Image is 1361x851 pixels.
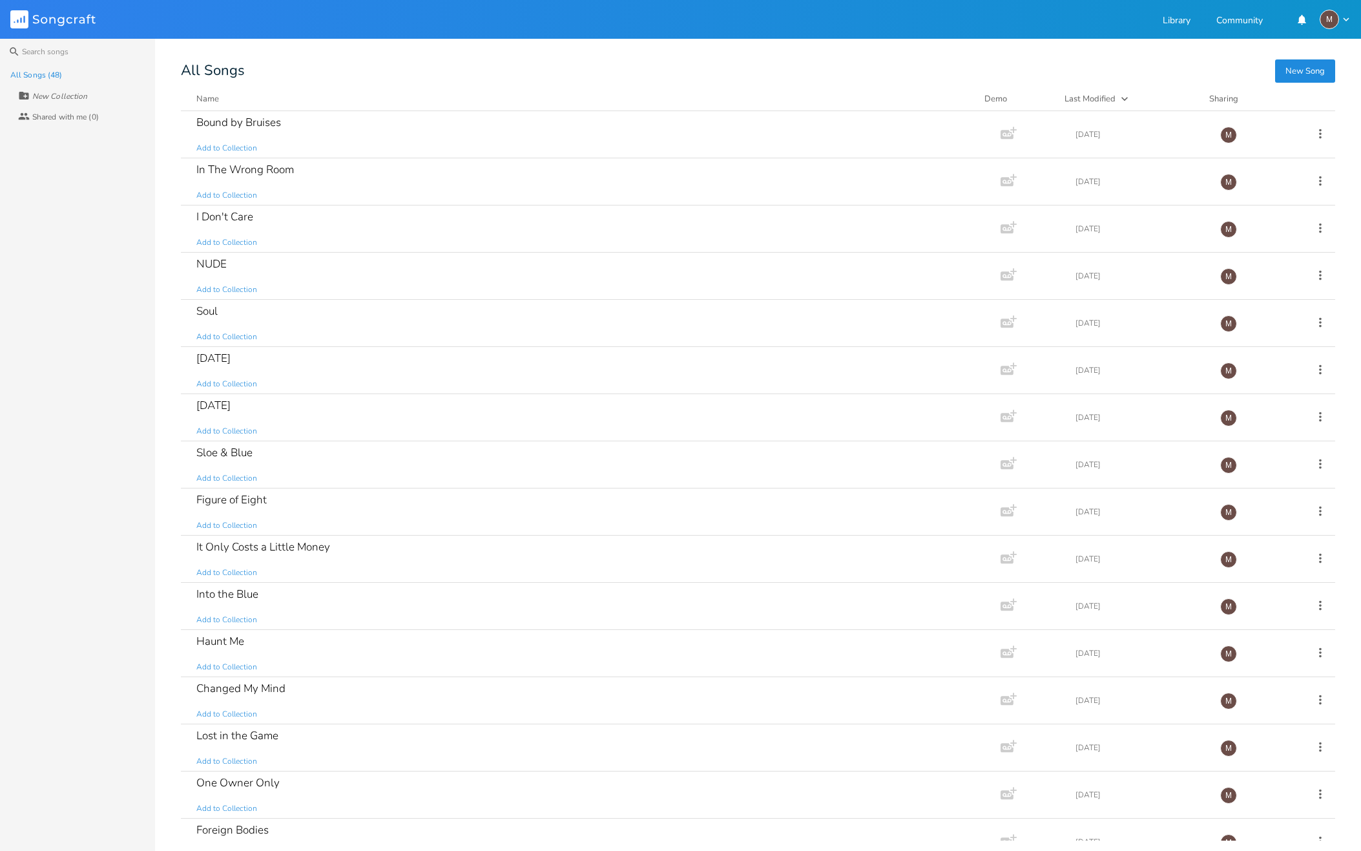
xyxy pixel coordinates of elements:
[196,473,257,484] span: Add to Collection
[1220,646,1237,662] div: mirano
[1075,319,1205,327] div: [DATE]
[196,93,219,105] div: Name
[1220,127,1237,143] div: mirano
[181,65,1335,77] div: All Songs
[1220,598,1237,615] div: mirano
[196,803,257,814] span: Add to Collection
[1075,225,1205,233] div: [DATE]
[1075,791,1205,799] div: [DATE]
[1075,838,1205,846] div: [DATE]
[196,92,969,105] button: Name
[196,709,257,720] span: Add to Collection
[1220,740,1237,757] div: mirano
[32,92,87,100] div: New Collection
[196,615,257,625] span: Add to Collection
[10,71,62,79] div: All Songs (48)
[1320,10,1339,29] div: mirano
[1216,16,1263,27] a: Community
[1075,461,1205,468] div: [DATE]
[1075,272,1205,280] div: [DATE]
[196,683,286,694] div: Changed My Mind
[196,730,278,741] div: Lost in the Game
[196,190,257,201] span: Add to Collection
[1065,93,1116,105] div: Last Modified
[1075,508,1205,516] div: [DATE]
[196,777,280,788] div: One Owner Only
[196,567,257,578] span: Add to Collection
[196,589,258,600] div: Into the Blue
[196,520,257,531] span: Add to Collection
[1075,366,1205,374] div: [DATE]
[196,353,231,364] div: [DATE]
[196,117,281,128] div: Bound by Bruises
[1075,131,1205,138] div: [DATE]
[196,143,257,154] span: Add to Collection
[196,662,257,673] span: Add to Collection
[196,306,218,317] div: Soul
[1220,834,1237,851] div: mirano
[1075,178,1205,185] div: [DATE]
[196,331,257,342] span: Add to Collection
[196,426,257,437] span: Add to Collection
[1075,649,1205,657] div: [DATE]
[196,541,330,552] div: It Only Costs a Little Money
[984,92,1049,105] div: Demo
[196,400,231,411] div: [DATE]
[196,756,257,767] span: Add to Collection
[1220,410,1237,426] div: mirano
[1075,744,1205,751] div: [DATE]
[1220,457,1237,474] div: mirano
[1065,92,1194,105] button: Last Modified
[196,164,294,175] div: In The Wrong Room
[196,237,257,248] span: Add to Collection
[1075,697,1205,704] div: [DATE]
[196,494,267,505] div: Figure of Eight
[1220,268,1237,285] div: mirano
[196,447,253,458] div: Sloe & Blue
[1275,59,1335,83] button: New Song
[196,825,269,835] div: Foreign Bodies
[1163,16,1190,27] a: Library
[196,211,253,222] div: I Don't Care
[1209,92,1287,105] div: Sharing
[1075,414,1205,421] div: [DATE]
[1220,174,1237,191] div: mirano
[1075,555,1205,563] div: [DATE]
[1220,787,1237,804] div: mirano
[1320,10,1351,29] button: M
[1220,551,1237,568] div: mirano
[1220,504,1237,521] div: mirano
[196,636,244,647] div: Haunt Me
[1075,602,1205,610] div: [DATE]
[196,379,257,390] span: Add to Collection
[1220,315,1237,332] div: mirano
[1220,693,1237,709] div: mirano
[196,284,257,295] span: Add to Collection
[1220,362,1237,379] div: mirano
[32,113,99,121] div: Shared with me (0)
[196,258,227,269] div: NUDE
[1220,221,1237,238] div: mirano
